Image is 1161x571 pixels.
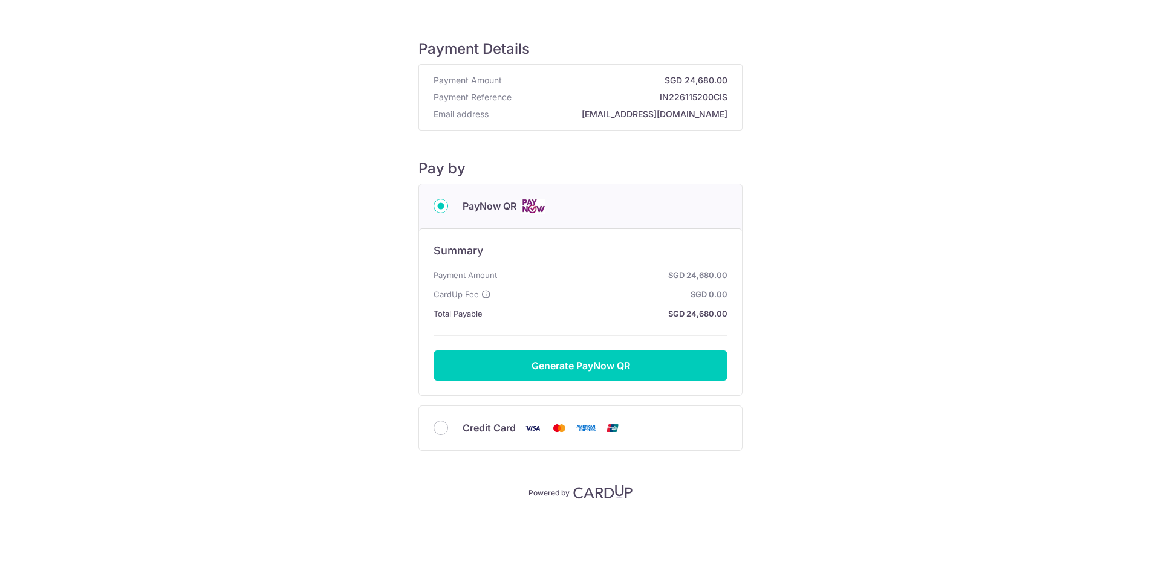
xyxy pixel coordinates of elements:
[434,91,512,103] span: Payment Reference
[493,108,727,120] strong: [EMAIL_ADDRESS][DOMAIN_NAME]
[434,287,479,302] span: CardUp Fee
[573,485,633,499] img: CardUp
[434,244,727,258] h6: Summary
[547,421,571,436] img: Mastercard
[418,40,743,58] h5: Payment Details
[487,306,727,321] strong: SGD 24,680.00
[502,268,727,282] strong: SGD 24,680.00
[496,287,727,302] strong: SGD 0.00
[528,486,570,498] p: Powered by
[434,306,483,321] span: Total Payable
[434,199,727,214] div: PayNow QR Cards logo
[434,350,727,381] button: Generate PayNow QR
[434,268,497,282] span: Payment Amount
[434,74,502,86] span: Payment Amount
[507,74,727,86] strong: SGD 24,680.00
[434,421,727,436] div: Credit Card Visa Mastercard American Express Union Pay
[574,421,598,436] img: American Express
[418,160,743,178] h5: Pay by
[521,421,545,436] img: Visa
[463,199,516,213] span: PayNow QR
[521,199,545,214] img: Cards logo
[516,91,727,103] strong: IN226115200CIS
[600,421,625,436] img: Union Pay
[434,108,489,120] span: Email address
[463,421,516,435] span: Credit Card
